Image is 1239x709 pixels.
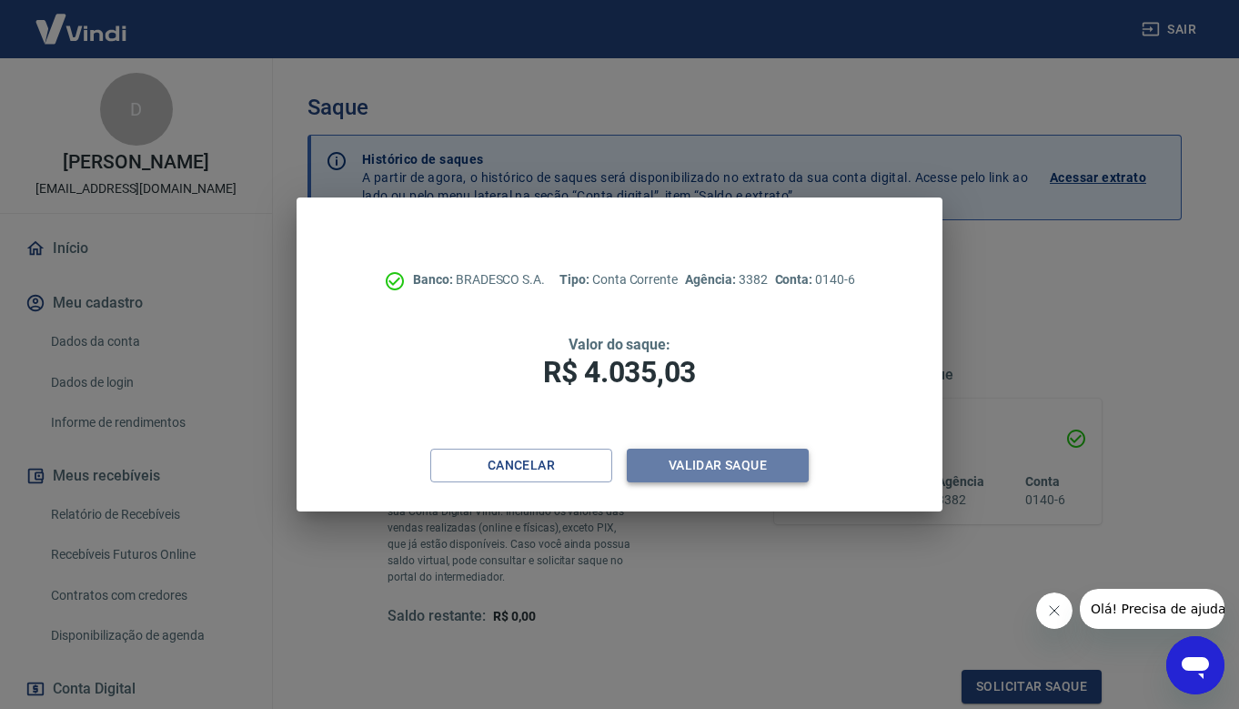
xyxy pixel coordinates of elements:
span: Olá! Precisa de ajuda? [11,13,153,27]
p: 3382 [685,270,767,289]
p: BRADESCO S.A. [413,270,545,289]
iframe: Mensagem da empresa [1080,589,1224,629]
button: Validar saque [627,449,809,482]
span: R$ 4.035,03 [543,355,696,390]
iframe: Fechar mensagem [1036,593,1073,629]
p: Conta Corrente [559,270,678,289]
span: Banco: [413,272,456,287]
p: 0140-6 [775,270,855,289]
button: Cancelar [430,449,612,482]
span: Tipo: [559,272,592,287]
span: Conta: [775,272,816,287]
span: Agência: [685,272,739,287]
span: Valor do saque: [569,336,670,353]
iframe: Botão para abrir a janela de mensagens [1166,636,1224,694]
